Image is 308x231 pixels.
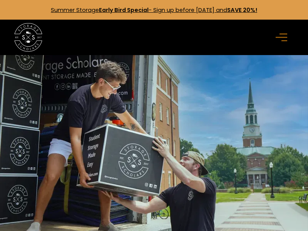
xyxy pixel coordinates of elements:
[271,26,294,49] div: menu
[227,6,257,14] strong: SAVE 20%!
[99,6,149,14] strong: Early Bird Special
[14,23,42,51] img: Storage Scholars main logo
[14,23,42,51] a: home
[51,6,257,14] a: Summer StorageEarly Bird Special- Sign up before [DATE] andSAVE 20%!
